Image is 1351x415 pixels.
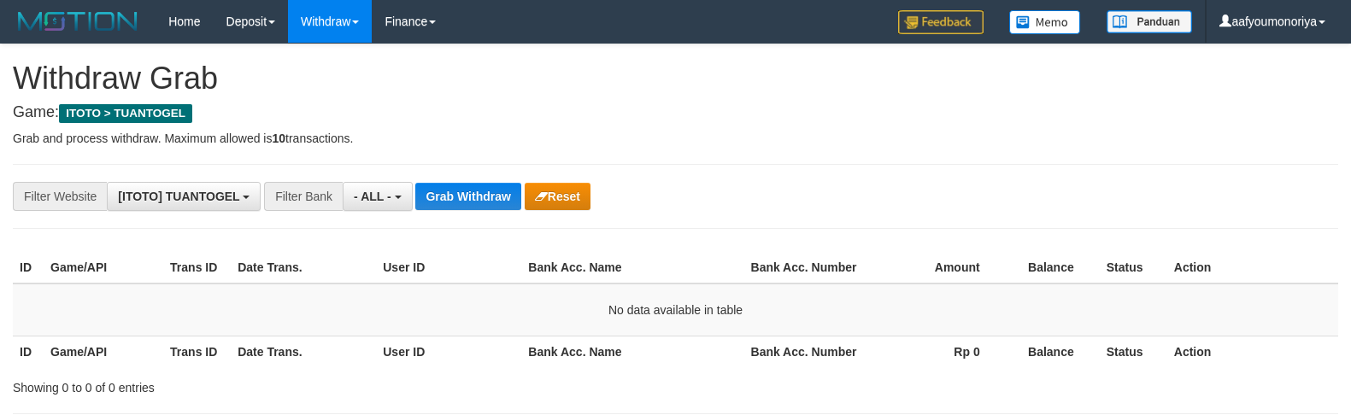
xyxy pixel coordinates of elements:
th: Date Trans. [231,252,376,283]
th: Rp 0 [864,336,1006,367]
span: ITOTO > TUANTOGEL [59,104,192,123]
th: Trans ID [163,252,231,283]
th: Status [1100,336,1167,367]
th: Trans ID [163,336,231,367]
th: Action [1167,252,1338,283]
button: Reset [525,183,590,210]
button: - ALL - [343,182,412,211]
th: Bank Acc. Number [744,252,864,283]
th: ID [13,252,44,283]
th: User ID [376,252,521,283]
img: Button%20Memo.svg [1009,10,1081,34]
strong: 10 [272,132,285,145]
img: Feedback.jpg [898,10,984,34]
th: User ID [376,336,521,367]
td: No data available in table [13,283,1338,336]
th: Balance [1006,252,1100,283]
th: Bank Acc. Name [521,336,743,367]
img: panduan.png [1107,10,1192,33]
h4: Game: [13,104,1338,121]
span: [ITOTO] TUANTOGEL [118,190,239,203]
th: Game/API [44,336,163,367]
p: Grab and process withdraw. Maximum allowed is transactions. [13,130,1338,147]
th: Status [1100,252,1167,283]
span: - ALL - [354,190,391,203]
button: Grab Withdraw [415,183,520,210]
button: [ITOTO] TUANTOGEL [107,182,261,211]
th: Amount [864,252,1006,283]
th: Action [1167,336,1338,367]
th: Bank Acc. Name [521,252,743,283]
div: Filter Bank [264,182,343,211]
th: Date Trans. [231,336,376,367]
img: MOTION_logo.png [13,9,143,34]
th: Balance [1006,336,1100,367]
th: Bank Acc. Number [744,336,864,367]
th: Game/API [44,252,163,283]
div: Filter Website [13,182,107,211]
h1: Withdraw Grab [13,61,1338,96]
div: Showing 0 to 0 of 0 entries [13,372,550,396]
th: ID [13,336,44,367]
